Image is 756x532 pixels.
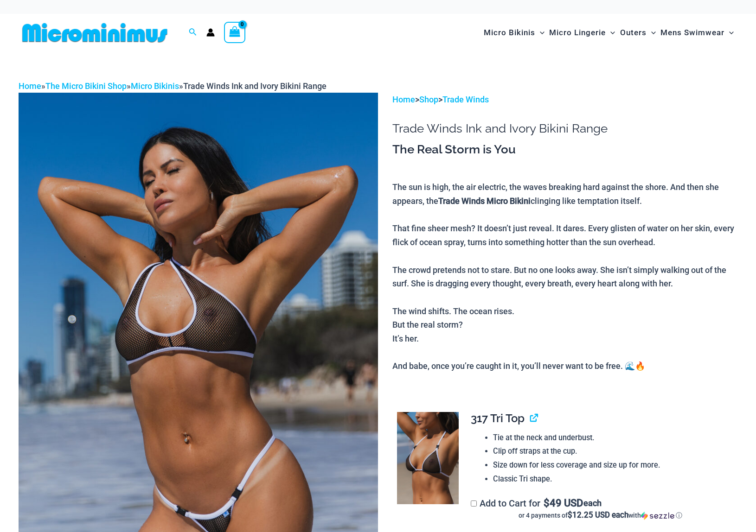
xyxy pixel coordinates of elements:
[647,21,656,44] span: Menu Toggle
[568,510,628,519] span: $12.25 USD each
[618,19,658,47] a: OutersMenu ToggleMenu Toggle
[493,458,730,472] li: Size down for less coverage and size up for more.
[724,21,734,44] span: Menu Toggle
[19,22,171,43] img: MM SHOP LOGO FLAT
[641,512,674,520] img: Sezzle
[493,444,730,458] li: Clip off straps at the cup.
[620,21,647,44] span: Outers
[397,412,459,504] img: Tradewinds Ink and Ivory 317 Tri Top
[392,93,737,107] p: > >
[606,21,615,44] span: Menu Toggle
[471,500,477,507] input: Add to Cart for$49 USD eachor 4 payments of$12.25 USD eachwithSezzle Click to learn more about Se...
[583,499,602,508] span: each
[481,19,547,47] a: Micro BikinisMenu ToggleMenu Toggle
[535,21,545,44] span: Menu Toggle
[544,499,583,508] span: 49 USD
[392,180,737,373] p: The sun is high, the air electric, the waves breaking hard against the shore. And then she appear...
[438,196,531,206] b: Trade Winds Micro Bikini
[392,95,415,104] a: Home
[419,95,438,104] a: Shop
[45,81,127,91] a: The Micro Bikini Shop
[493,472,730,486] li: Classic Tri shape.
[658,19,736,47] a: Mens SwimwearMenu ToggleMenu Toggle
[480,17,737,48] nav: Site Navigation
[484,21,535,44] span: Micro Bikinis
[183,81,327,91] span: Trade Winds Ink and Ivory Bikini Range
[549,21,606,44] span: Micro Lingerie
[547,19,617,47] a: Micro LingerieMenu ToggleMenu Toggle
[471,511,730,520] div: or 4 payments of$12.25 USD eachwithSezzle Click to learn more about Sezzle
[493,431,730,445] li: Tie at the neck and underbust.
[392,142,737,158] h3: The Real Storm is You
[131,81,179,91] a: Micro Bikinis
[189,27,197,38] a: Search icon link
[19,81,41,91] a: Home
[471,511,730,520] div: or 4 payments of with
[392,121,737,136] h1: Trade Winds Ink and Ivory Bikini Range
[224,22,245,43] a: View Shopping Cart, empty
[206,28,215,37] a: Account icon link
[19,81,327,91] span: » » »
[442,95,489,104] a: Trade Winds
[471,412,525,425] span: 317 Tri Top
[471,498,730,520] label: Add to Cart for
[660,21,724,44] span: Mens Swimwear
[544,497,550,509] span: $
